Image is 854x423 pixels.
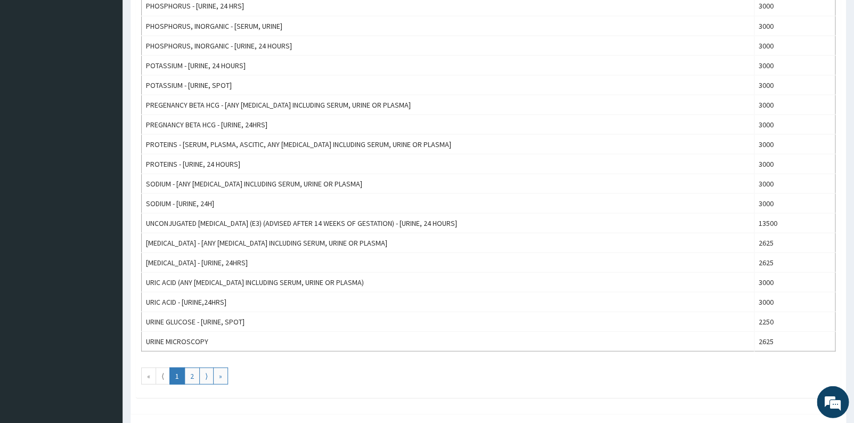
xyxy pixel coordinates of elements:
td: 13500 [754,213,835,233]
a: Go to first page [141,367,156,384]
span: We're online! [62,134,147,242]
td: 3000 [754,154,835,174]
td: 2625 [754,233,835,253]
td: 3000 [754,193,835,213]
td: 3000 [754,272,835,292]
div: Minimize live chat window [175,5,200,31]
td: 3000 [754,115,835,134]
td: PREGENANCY BETA HCG - [ANY [MEDICAL_DATA] INCLUDING SERUM, URINE OR PLASMA] [142,95,754,115]
td: URINE MICROSCOPY [142,331,754,351]
td: 2250 [754,312,835,331]
td: SODIUM - [URINE, 24H] [142,193,754,213]
a: Go to last page [213,367,228,384]
td: 3000 [754,95,835,115]
td: URIC ACID - [URINE,24HRS] [142,292,754,312]
td: PREGNANCY BETA HCG - [URINE, 24HRS] [142,115,754,134]
td: UNCONJUGATED [MEDICAL_DATA] (E3) (ADVISED AFTER 14 WEEKS OF GESTATION) - [URINE, 24 HOURS] [142,213,754,233]
td: 3000 [754,75,835,95]
a: Go to page number 1 [169,367,185,384]
td: PHOSPHORUS, INORGANIC - [URINE, 24 HOURS] [142,36,754,55]
td: 2625 [754,331,835,351]
img: d_794563401_company_1708531726252_794563401 [20,53,43,80]
a: Go to page number 2 [184,367,200,384]
td: [MEDICAL_DATA] - [ANY [MEDICAL_DATA] INCLUDING SERUM, URINE OR PLASMA] [142,233,754,253]
td: PROTEINS - [SERUM, PLASMA, ASCITIC, ANY [MEDICAL_DATA] INCLUDING SERUM, URINE OR PLASMA] [142,134,754,154]
textarea: Type your message and hit 'Enter' [5,291,203,328]
td: PHOSPHORUS, INORGANIC - [SERUM, URINE] [142,16,754,36]
td: 3000 [754,16,835,36]
td: 3000 [754,292,835,312]
td: 2625 [754,253,835,272]
div: Chat with us now [55,60,179,74]
td: PROTEINS - [URINE, 24 HOURS] [142,154,754,174]
td: 3000 [754,174,835,193]
td: URIC ACID (ANY [MEDICAL_DATA] INCLUDING SERUM, URINE OR PLASMA) [142,272,754,292]
td: 3000 [754,55,835,75]
a: Go to previous page [156,367,170,384]
td: POTASSIUM - [URINE, 24 HOURS] [142,55,754,75]
a: Go to next page [199,367,214,384]
td: 3000 [754,36,835,55]
td: POTASSIUM - [URINE, SPOT] [142,75,754,95]
td: 3000 [754,134,835,154]
td: URINE GLUCOSE - [URINE, SPOT] [142,312,754,331]
td: SODIUM - [ANY [MEDICAL_DATA] INCLUDING SERUM, URINE OR PLASMA] [142,174,754,193]
td: [MEDICAL_DATA] - [URINE, 24HRS] [142,253,754,272]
